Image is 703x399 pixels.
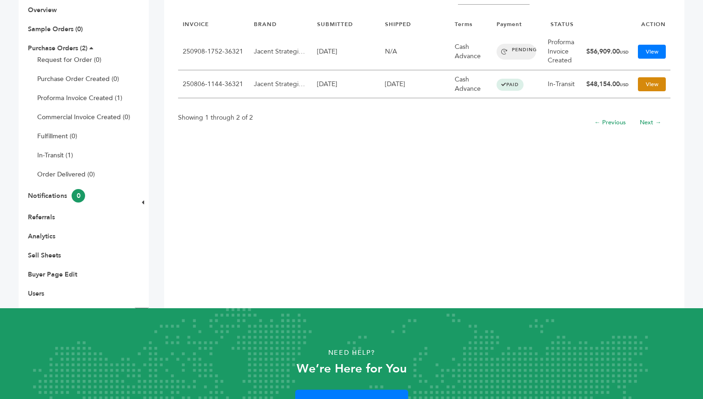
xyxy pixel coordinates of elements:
[37,151,73,160] a: In-Transit (1)
[582,33,633,70] td: $56,909.00
[380,70,450,98] td: [DATE]
[497,44,536,60] span: PENDING
[543,16,582,33] th: STATUS
[28,232,55,241] a: Analytics
[312,70,380,98] td: [DATE]
[620,49,629,55] span: USD
[297,360,407,377] strong: We’re Here for You
[28,270,77,279] a: Buyer Page Edit
[28,251,61,260] a: Sell Sheets
[620,82,629,88] span: USD
[37,170,95,179] a: Order Delivered (0)
[543,70,582,98] td: In-Transit
[633,16,670,33] th: ACTION
[37,55,101,64] a: Request for Order (0)
[28,191,85,200] a: Notifications0
[37,132,77,141] a: Fulfillment (0)
[37,94,122,102] a: Proforma Invoice Created (1)
[37,74,119,83] a: Purchase Order Created (0)
[183,80,243,88] a: 250806-1144-36321
[640,118,661,127] a: Next →
[543,33,582,70] td: Proforma Invoice Created
[183,20,209,28] a: INVOICE
[28,213,55,222] a: Referrals
[380,33,450,70] td: N/A
[28,25,83,34] a: Sample Orders (0)
[28,6,57,14] a: Overview
[178,112,253,123] p: Showing 1 through 2 of 2
[594,118,626,127] a: ← Previous
[28,44,87,53] a: Purchase Orders (2)
[312,33,380,70] td: [DATE]
[450,33,492,70] td: Cash Advance
[317,20,353,28] a: SUBMITTED
[249,33,312,70] td: Jacent Strategic Manufacturing, LLC
[183,47,243,56] a: 250908-1752-36321
[37,113,130,122] a: Commercial Invoice Created (0)
[450,70,492,98] td: Cash Advance
[35,346,668,360] p: Need Help?
[497,79,524,91] span: PAID
[254,20,277,28] a: BRAND
[28,289,44,298] a: Users
[455,20,472,28] a: Terms
[638,77,666,91] a: View
[72,189,85,203] span: 0
[497,20,522,28] a: Payment
[638,45,666,59] a: View
[249,70,312,98] td: Jacent Strategic Manufacturing, LLC
[582,70,633,98] td: $48,154.00
[385,20,411,28] a: SHIPPED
